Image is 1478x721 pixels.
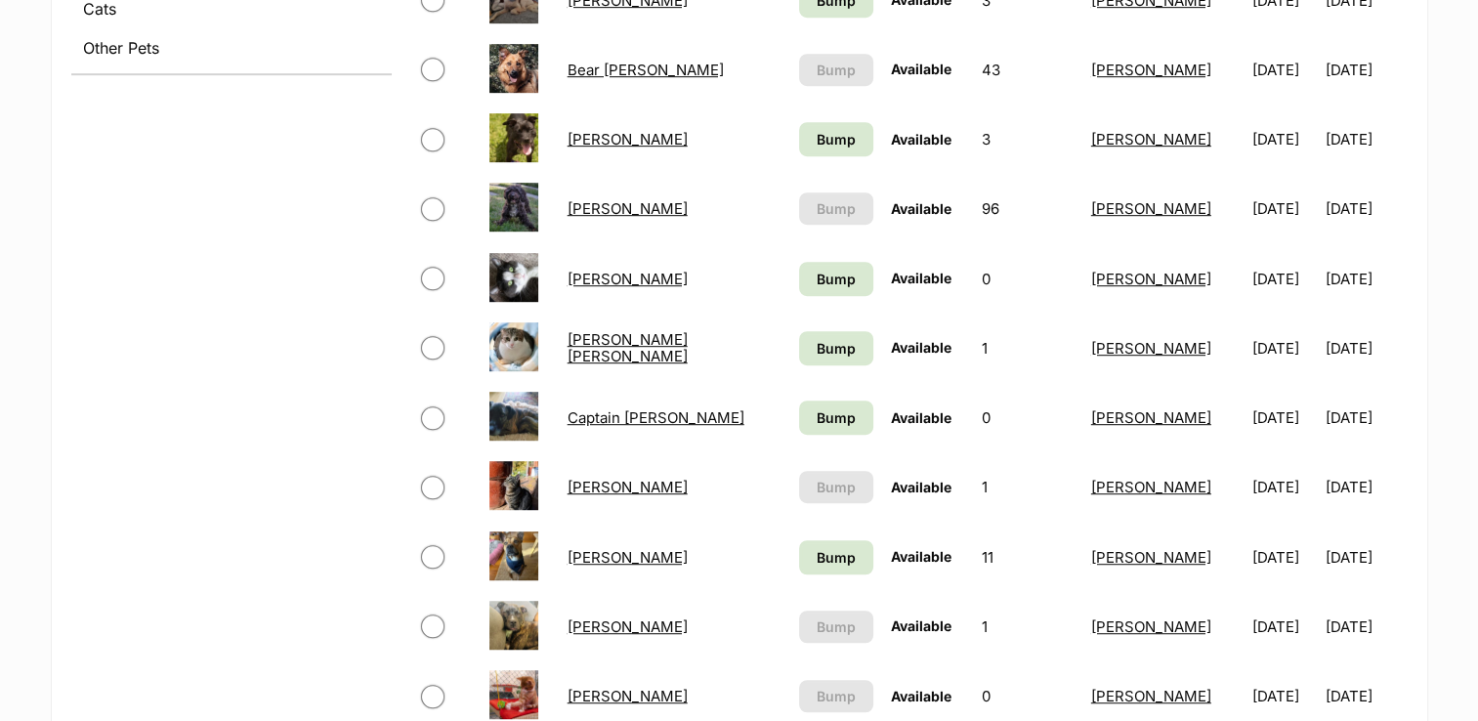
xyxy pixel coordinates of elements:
[799,192,873,225] button: Bump
[974,453,1080,521] td: 1
[1326,593,1405,660] td: [DATE]
[974,245,1080,313] td: 0
[1091,130,1211,148] a: [PERSON_NAME]
[799,471,873,503] button: Bump
[1091,270,1211,288] a: [PERSON_NAME]
[891,270,951,286] span: Available
[1326,245,1405,313] td: [DATE]
[974,524,1080,591] td: 11
[799,54,873,86] button: Bump
[1091,617,1211,636] a: [PERSON_NAME]
[817,198,856,219] span: Bump
[974,593,1080,660] td: 1
[1326,315,1405,382] td: [DATE]
[1245,36,1324,104] td: [DATE]
[1326,36,1405,104] td: [DATE]
[1245,245,1324,313] td: [DATE]
[489,322,538,371] img: Bowie Jagger
[1326,175,1405,242] td: [DATE]
[974,384,1080,451] td: 0
[568,478,688,496] a: [PERSON_NAME]
[799,611,873,643] button: Bump
[974,36,1080,104] td: 43
[568,687,688,705] a: [PERSON_NAME]
[568,130,688,148] a: [PERSON_NAME]
[799,122,873,156] a: Bump
[974,175,1080,242] td: 96
[891,339,951,356] span: Available
[1091,61,1211,79] a: [PERSON_NAME]
[817,407,856,428] span: Bump
[817,129,856,149] span: Bump
[1326,524,1405,591] td: [DATE]
[974,106,1080,173] td: 3
[1091,687,1211,705] a: [PERSON_NAME]
[891,131,951,148] span: Available
[1245,593,1324,660] td: [DATE]
[1245,384,1324,451] td: [DATE]
[799,401,873,435] a: Bump
[817,547,856,568] span: Bump
[1326,453,1405,521] td: [DATE]
[891,409,951,426] span: Available
[799,262,873,296] a: Bump
[568,408,744,427] a: Captain [PERSON_NAME]
[891,61,951,77] span: Available
[568,199,688,218] a: [PERSON_NAME]
[817,60,856,80] span: Bump
[799,331,873,365] a: Bump
[568,270,688,288] a: [PERSON_NAME]
[71,30,392,65] a: Other Pets
[799,680,873,712] button: Bump
[568,617,688,636] a: [PERSON_NAME]
[974,315,1080,382] td: 1
[1091,339,1211,358] a: [PERSON_NAME]
[489,44,538,93] img: Bear Van Winkle
[817,269,856,289] span: Bump
[1245,315,1324,382] td: [DATE]
[1091,548,1211,567] a: [PERSON_NAME]
[568,61,724,79] a: Bear [PERSON_NAME]
[817,338,856,359] span: Bump
[799,540,873,574] a: Bump
[891,200,951,217] span: Available
[817,477,856,497] span: Bump
[568,330,688,365] a: [PERSON_NAME] [PERSON_NAME]
[1245,453,1324,521] td: [DATE]
[891,548,951,565] span: Available
[1326,106,1405,173] td: [DATE]
[1091,408,1211,427] a: [PERSON_NAME]
[1091,478,1211,496] a: [PERSON_NAME]
[489,461,538,510] img: Cheeta Babbington
[568,548,688,567] a: [PERSON_NAME]
[891,688,951,704] span: Available
[1326,384,1405,451] td: [DATE]
[1091,199,1211,218] a: [PERSON_NAME]
[891,617,951,634] span: Available
[1245,106,1324,173] td: [DATE]
[817,616,856,637] span: Bump
[817,686,856,706] span: Bump
[1245,524,1324,591] td: [DATE]
[891,479,951,495] span: Available
[1245,175,1324,242] td: [DATE]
